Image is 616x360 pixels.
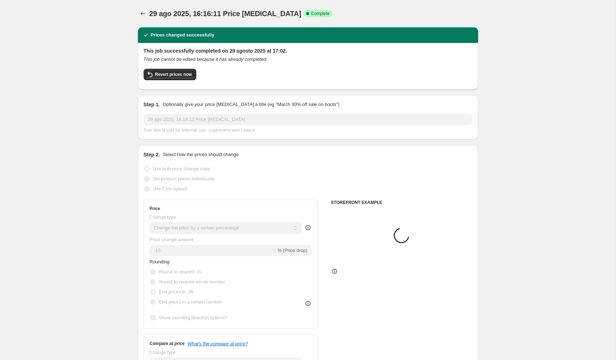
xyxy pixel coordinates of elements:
input: 30% off holiday sale [144,114,472,125]
div: help [304,224,312,231]
h2: Step 2. [144,151,160,158]
button: Revert prices now [144,69,196,80]
span: Round to nearest whole number [159,279,225,284]
span: Show rounding direction options? [159,315,228,320]
p: Optionally give your price [MEDICAL_DATA] a title (eg "March 30% off sale on boots") [163,101,339,108]
h3: Price [150,206,160,211]
span: Change type [150,214,176,220]
h2: Step 1. [144,101,160,108]
span: Complete [311,11,329,16]
p: Select how the prices should change [163,151,239,158]
span: Rounding [150,259,170,264]
button: What's the compare at price? [188,341,248,346]
h2: Prices changed successfully [151,31,215,39]
span: % (Price drop) [278,248,307,253]
span: End prices in .99 [159,289,194,295]
h3: Compare at price [150,341,185,346]
span: Round to nearest .01 [159,269,202,274]
i: This job cannot be edited because it has already completed. [144,57,268,62]
span: Price change amount [150,237,194,242]
span: Revert prices now [155,72,192,77]
button: Price change jobs [138,9,148,19]
span: Change type [150,350,176,355]
span: Use CSV upload [153,186,187,191]
input: -15 [150,245,276,256]
span: Use bulk price change rules [153,166,210,171]
span: End prices in a certain number [159,299,222,305]
span: 29 ago 2025, 16:16:11 Price [MEDICAL_DATA] [149,10,301,18]
h2: This job successfully completed on 29 agosto 2025 at 17:02. [144,47,472,54]
span: Set product prices individually [153,176,215,181]
span: This title is just for internal use, customers won't see it [144,127,255,133]
h6: STOREFRONT EXAMPLE [331,200,472,205]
